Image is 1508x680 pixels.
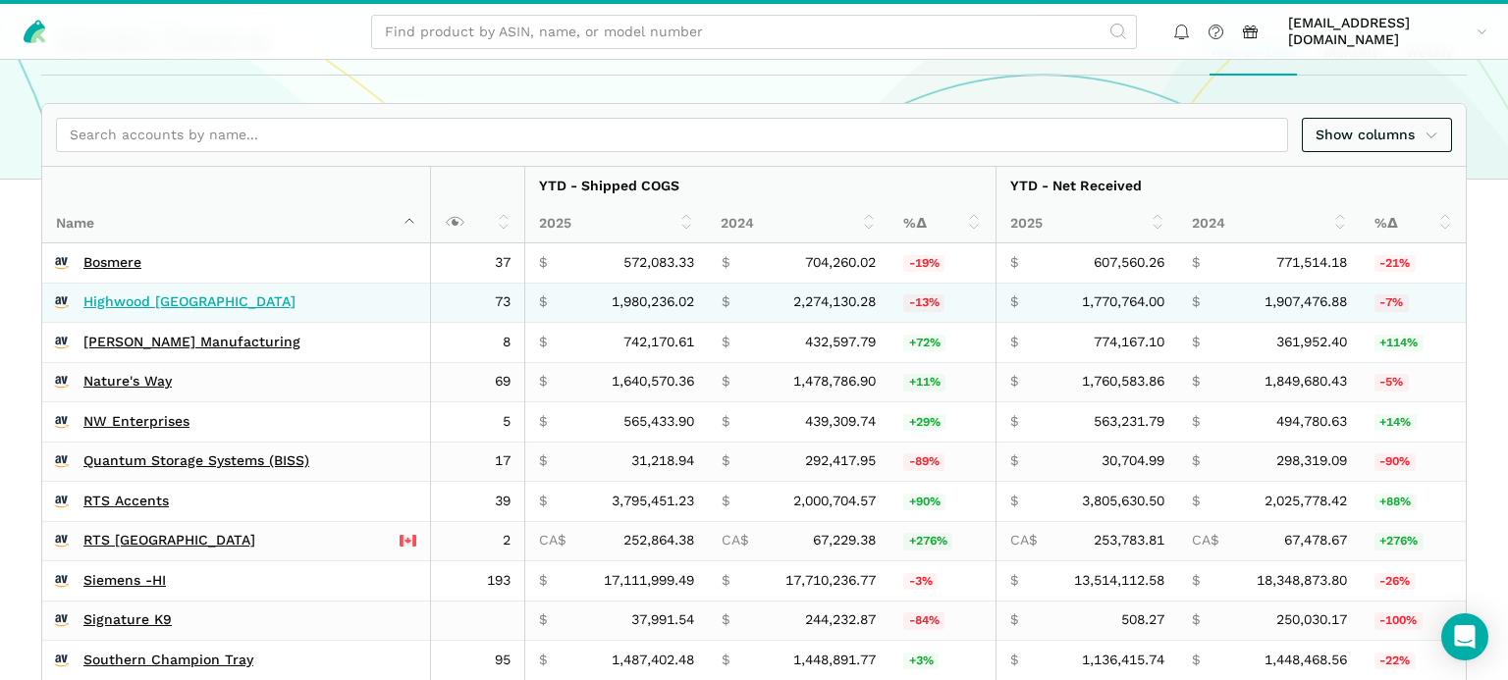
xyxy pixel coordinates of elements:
[612,493,694,510] span: 3,795,451.23
[1192,293,1200,311] span: $
[1094,254,1164,272] span: 607,560.26
[793,493,876,510] span: 2,000,704.57
[83,652,253,669] a: Southern Champion Tray
[793,373,876,391] span: 1,478,786.90
[793,293,876,311] span: 2,274,130.28
[1010,652,1018,669] span: $
[722,652,729,669] span: $
[1374,414,1417,432] span: +14%
[793,652,876,669] span: 1,448,891.77
[1392,30,1467,76] ui-tab: Weekly
[722,373,729,391] span: $
[1196,30,1311,76] ui-tab: Year-to-Date
[1361,362,1466,402] td: -4.82%
[623,532,694,549] span: 252,864.38
[722,572,729,590] span: $
[371,15,1137,49] input: Find product by ASIN, name, or model number
[83,572,166,590] a: Siemens -HI
[1265,293,1347,311] span: 1,907,476.88
[1374,612,1423,630] span: -100%
[1276,611,1347,629] span: 250,030.17
[539,178,679,193] strong: YTD - Shipped COGS
[1094,413,1164,431] span: 563,231.79
[785,572,876,590] span: 17,710,236.77
[1276,334,1347,351] span: 361,952.40
[1361,442,1466,482] td: -89.71%
[539,254,547,272] span: $
[539,334,547,351] span: $
[631,452,694,470] span: 31,218.94
[889,521,996,561] td: 276.12%
[903,453,944,471] span: -89%
[539,452,547,470] span: $
[1010,334,1018,351] span: $
[1010,293,1018,311] span: $
[42,167,431,243] th: Name : activate to sort column descending
[56,118,1288,152] input: Search accounts by name...
[539,413,547,431] span: $
[1276,413,1347,431] span: 494,780.63
[903,294,944,312] span: -13%
[1010,178,1142,193] strong: YTD - Net Received
[722,254,729,272] span: $
[1361,561,1466,602] td: -26.35%
[707,205,889,243] th: 2024: activate to sort column ascending
[1288,15,1470,49] span: [EMAIL_ADDRESS][DOMAIN_NAME]
[1192,413,1200,431] span: $
[903,414,945,432] span: +29%
[431,283,525,323] td: 73
[805,452,876,470] span: 292,417.95
[903,573,938,591] span: -3%
[1192,572,1200,590] span: $
[431,323,525,363] td: 8
[1257,572,1347,590] span: 18,348,873.80
[722,493,729,510] span: $
[722,452,729,470] span: $
[1010,373,1018,391] span: $
[1192,254,1200,272] span: $
[1316,125,1439,145] span: Show columns
[1121,611,1164,629] span: 508.27
[1010,493,1018,510] span: $
[83,293,296,311] a: Highwood [GEOGRAPHIC_DATA]
[805,413,876,431] span: 439,309.74
[1265,493,1347,510] span: 2,025,778.42
[1094,532,1164,549] span: 253,783.81
[623,413,694,431] span: 565,433.90
[722,334,729,351] span: $
[889,283,996,323] td: -12.92%
[1094,334,1164,351] span: 774,167.10
[1276,452,1347,470] span: 298,319.09
[1374,294,1409,312] span: -7%
[722,293,729,311] span: $
[623,254,694,272] span: 572,083.33
[1010,254,1018,272] span: $
[1374,653,1416,670] span: -22%
[83,532,255,549] a: RTS [GEOGRAPHIC_DATA]
[1374,335,1424,352] span: +114%
[1361,482,1466,522] td: 87.86%
[889,205,996,243] th: %Δ: activate to sort column ascending
[1010,452,1018,470] span: $
[1102,452,1164,470] span: 30,704.99
[889,402,996,443] td: 28.71%
[1082,293,1164,311] span: 1,770,764.00
[1311,30,1392,76] ui-tab: Monthly
[1361,521,1466,561] td: 276.09%
[805,334,876,351] span: 432,597.79
[1374,453,1416,471] span: -90%
[539,572,547,590] span: $
[1192,334,1200,351] span: $
[539,532,565,549] span: CA$
[431,442,525,482] td: 17
[1010,532,1037,549] span: CA$
[431,561,525,602] td: 193
[83,452,309,470] a: Quantum Storage Systems (BISS)
[722,532,748,549] span: CA$
[996,205,1178,243] th: 2025: activate to sort column ascending
[1374,494,1417,511] span: +88%
[722,413,729,431] span: $
[1082,652,1164,669] span: 1,136,415.74
[1265,373,1347,391] span: 1,849,680.43
[431,521,525,561] td: 2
